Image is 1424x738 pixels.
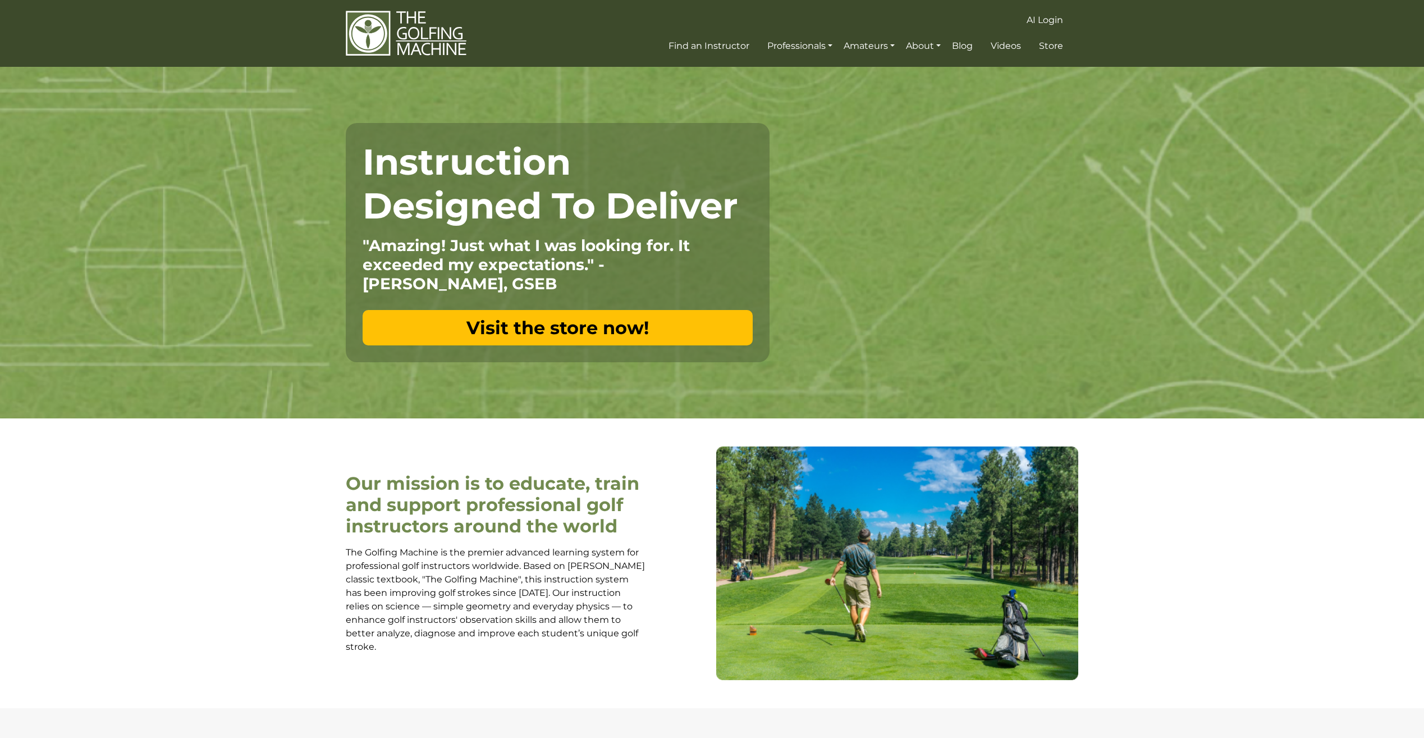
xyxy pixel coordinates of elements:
span: Blog [952,40,973,51]
h1: Instruction Designed To Deliver [363,140,753,227]
span: Find an Instructor [668,40,749,51]
a: About [903,36,944,56]
span: AI Login [1027,15,1063,25]
a: Visit the store now! [363,310,753,345]
a: Amateurs [841,36,898,56]
span: Store [1039,40,1063,51]
span: Videos [991,40,1021,51]
a: Professionals [764,36,835,56]
p: The Golfing Machine is the premier advanced learning system for professional golf instructors wor... [346,546,646,654]
img: The Golfing Machine [346,10,466,57]
a: Videos [988,36,1024,56]
a: Blog [949,36,976,56]
a: Store [1036,36,1066,56]
a: AI Login [1024,10,1066,30]
a: Find an Instructor [666,36,752,56]
h2: Our mission is to educate, train and support professional golf instructors around the world [346,473,646,537]
p: "Amazing! Just what I was looking for. It exceeded my expectations." - [PERSON_NAME], GSEB [363,236,753,293]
